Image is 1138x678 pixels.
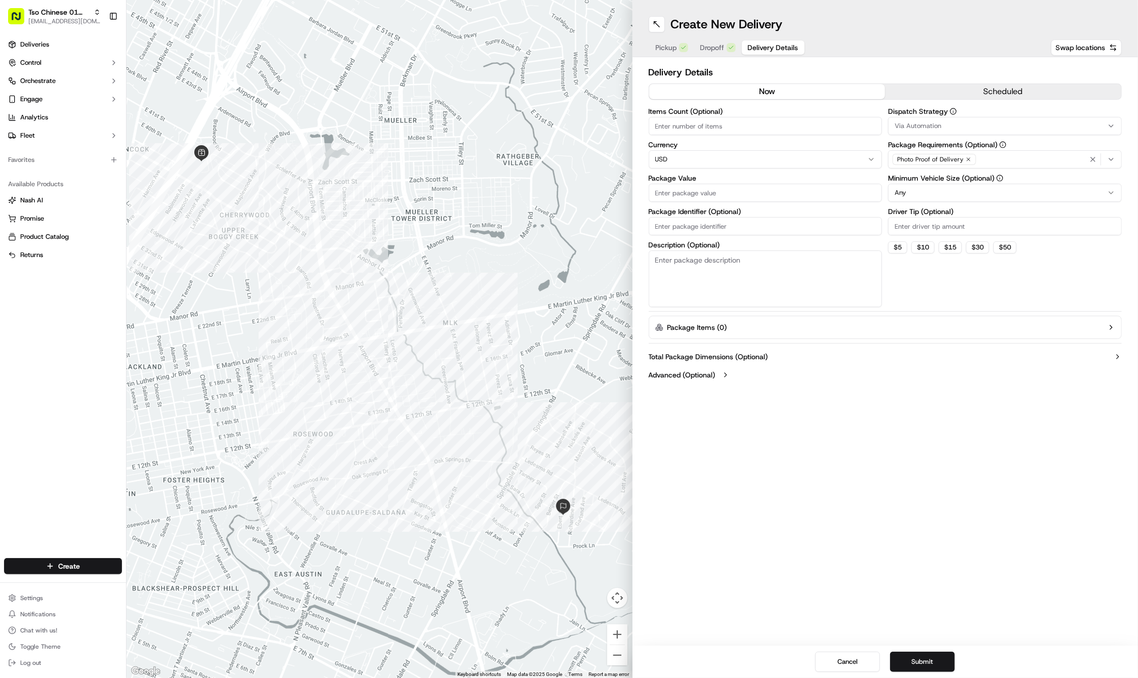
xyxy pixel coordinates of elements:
span: Deliveries [20,40,49,49]
span: Nash AI [20,196,43,205]
button: $30 [966,241,989,253]
input: Enter driver tip amount [888,217,1122,235]
button: Keyboard shortcuts [458,671,501,678]
span: Create [58,561,80,571]
label: Package Identifier (Optional) [649,208,882,215]
div: Favorites [4,152,122,168]
label: Package Requirements (Optional) [888,141,1122,148]
button: Zoom in [607,624,627,645]
span: Dropoff [700,43,725,53]
span: Pylon [101,172,122,180]
label: Package Items ( 0 ) [667,322,727,332]
button: $10 [911,241,935,253]
button: $50 [993,241,1017,253]
button: Package Requirements (Optional) [999,141,1006,148]
a: Promise [8,214,118,223]
img: Nash [10,11,30,31]
input: Got a question? Start typing here... [26,66,182,76]
p: Welcome 👋 [10,41,184,57]
label: Currency [649,141,882,148]
button: Zoom out [607,645,627,665]
button: Tso Chinese 01 Cherrywood[EMAIL_ADDRESS][DOMAIN_NAME] [4,4,105,28]
button: Dispatch Strategy [950,108,957,115]
h1: Create New Delivery [671,16,783,32]
div: 💻 [86,148,94,156]
button: [EMAIL_ADDRESS][DOMAIN_NAME] [28,17,101,25]
div: We're available if you need us! [34,107,128,115]
button: Engage [4,91,122,107]
input: Enter package identifier [649,217,882,235]
button: Product Catalog [4,229,122,245]
button: Orchestrate [4,73,122,89]
button: Log out [4,656,122,670]
button: Nash AI [4,192,122,208]
a: Terms (opens in new tab) [569,671,583,677]
button: $15 [939,241,962,253]
label: Package Value [649,175,882,182]
a: Powered byPylon [71,172,122,180]
label: Driver Tip (Optional) [888,208,1122,215]
span: Promise [20,214,44,223]
button: Promise [4,210,122,227]
button: Fleet [4,128,122,144]
label: Description (Optional) [649,241,882,248]
span: Pickup [656,43,677,53]
span: Via Automation [895,121,941,131]
button: $5 [888,241,907,253]
a: Open this area in Google Maps (opens a new window) [129,665,162,678]
button: Photo Proof of Delivery [888,150,1122,168]
label: Advanced (Optional) [649,370,715,380]
a: Returns [8,250,118,260]
span: Photo Proof of Delivery [897,155,963,163]
button: Total Package Dimensions (Optional) [649,352,1122,362]
button: Returns [4,247,122,263]
span: Settings [20,594,43,602]
span: Returns [20,250,43,260]
span: Chat with us! [20,626,57,634]
a: 💻API Documentation [81,143,166,161]
button: Package Items (0) [649,316,1122,339]
button: Toggle Theme [4,640,122,654]
span: Engage [20,95,43,104]
button: Tso Chinese 01 Cherrywood [28,7,90,17]
a: Nash AI [8,196,118,205]
span: Delivery Details [748,43,798,53]
input: Enter number of items [649,117,882,135]
span: Map data ©2025 Google [508,671,563,677]
span: Orchestrate [20,76,56,86]
button: Chat with us! [4,623,122,638]
button: Cancel [815,652,880,672]
input: Enter package value [649,184,882,202]
button: Submit [890,652,955,672]
button: now [649,84,886,99]
span: Swap locations [1056,43,1105,53]
span: Analytics [20,113,48,122]
h2: Delivery Details [649,65,1122,79]
button: Via Automation [888,117,1122,135]
a: Product Catalog [8,232,118,241]
span: Knowledge Base [20,147,77,157]
a: 📗Knowledge Base [6,143,81,161]
span: Log out [20,659,41,667]
span: Toggle Theme [20,643,61,651]
span: Fleet [20,131,35,140]
a: Report a map error [589,671,629,677]
button: Start new chat [172,100,184,112]
button: Control [4,55,122,71]
button: Minimum Vehicle Size (Optional) [996,175,1003,182]
a: Deliveries [4,36,122,53]
div: 📗 [10,148,18,156]
span: Product Catalog [20,232,69,241]
div: Available Products [4,176,122,192]
label: Total Package Dimensions (Optional) [649,352,768,362]
span: API Documentation [96,147,162,157]
span: Control [20,58,41,67]
div: Start new chat [34,97,166,107]
button: Map camera controls [607,588,627,608]
img: Google [129,665,162,678]
img: 1736555255976-a54dd68f-1ca7-489b-9aae-adbdc363a1c4 [10,97,28,115]
label: Dispatch Strategy [888,108,1122,115]
a: Analytics [4,109,122,125]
